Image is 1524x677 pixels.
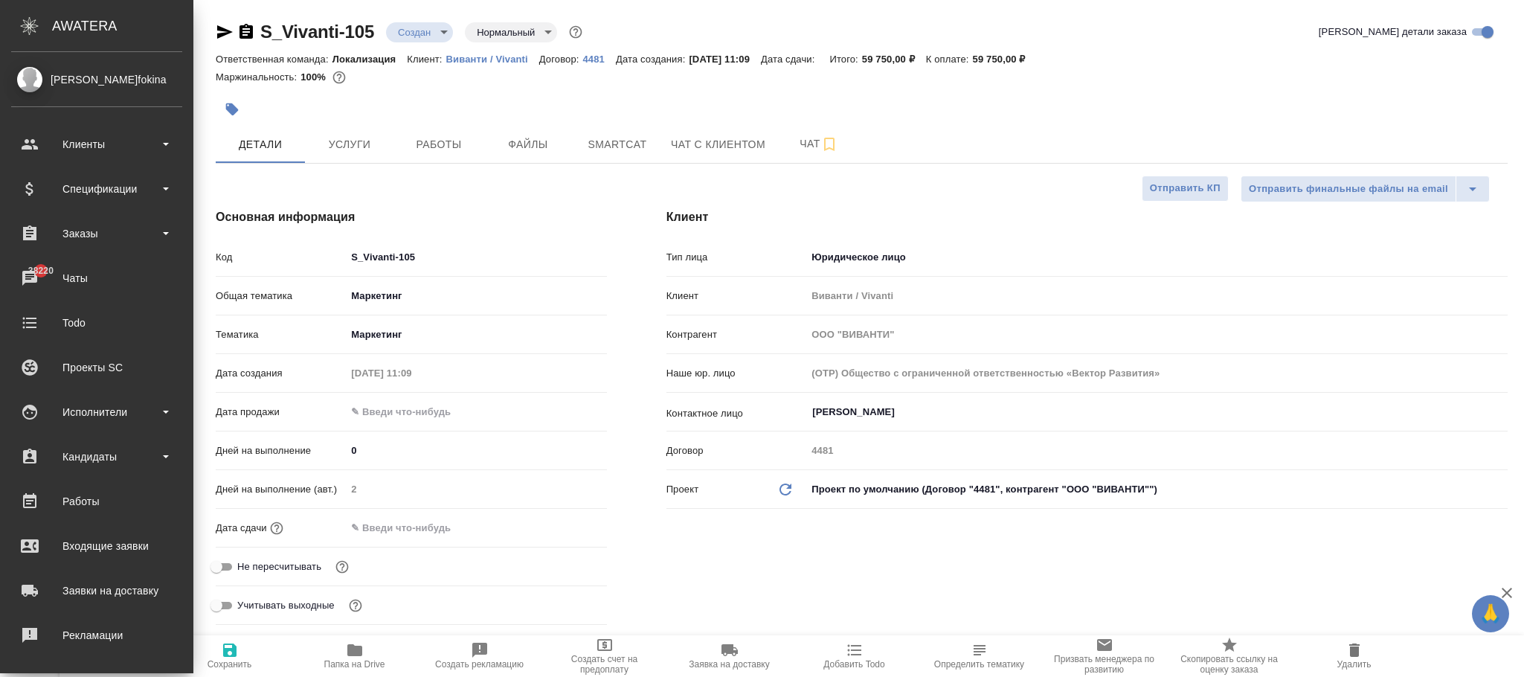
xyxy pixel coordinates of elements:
[934,659,1024,670] span: Определить тематику
[446,52,539,65] a: Виванти / Vivanti
[324,659,385,670] span: Папка на Drive
[1051,654,1158,675] span: Призвать менеджера по развитию
[11,267,182,289] div: Чаты
[346,283,606,309] div: Маркетинг
[225,135,296,154] span: Детали
[435,659,524,670] span: Создать рекламацию
[806,285,1508,307] input: Пустое поле
[566,22,585,42] button: Доп статусы указывают на важность/срочность заказа
[1241,176,1456,202] button: Отправить финальные файлы на email
[973,54,1037,65] p: 59 750,00 ₽
[260,22,374,42] a: S_Vivanti-105
[208,659,252,670] span: Сохранить
[216,482,346,497] p: Дней на выполнение (авт.)
[19,263,62,278] span: 38220
[1292,635,1417,677] button: Удалить
[216,366,346,381] p: Дата создания
[11,490,182,513] div: Работы
[216,443,346,458] p: Дней на выполнение
[346,596,365,615] button: Выбери, если сб и вс нужно считать рабочими днями для выполнения заказа.
[666,208,1508,226] h4: Клиент
[1499,411,1502,414] button: Open
[237,559,321,574] span: Не пересчитывать
[783,135,855,153] span: Чат
[52,11,193,41] div: AWATERA
[329,68,349,87] button: 0.00 RUB;
[666,406,807,421] p: Контактное лицо
[216,521,267,536] p: Дата сдачи
[216,250,346,265] p: Код
[917,635,1042,677] button: Определить тематику
[666,327,807,342] p: Контрагент
[1241,176,1490,202] div: split button
[761,54,818,65] p: Дата сдачи:
[666,443,807,458] p: Договор
[300,71,329,83] p: 100%
[11,178,182,200] div: Спецификации
[417,635,542,677] button: Создать рекламацию
[346,440,606,461] input: ✎ Введи что-нибудь
[1472,595,1509,632] button: 🙏
[666,482,699,497] p: Проект
[1142,176,1229,202] button: Отправить КП
[11,624,182,646] div: Рекламации
[820,135,838,153] svg: Подписаться
[216,289,346,304] p: Общая тематика
[216,54,332,65] p: Ответственная команда:
[267,519,286,538] button: Если добавить услуги и заполнить их объемом, то дата рассчитается автоматически
[667,635,792,677] button: Заявка на доставку
[689,659,769,670] span: Заявка на доставку
[465,22,557,42] div: Создан
[829,54,861,65] p: Итого:
[542,635,667,677] button: Создать счет на предоплату
[11,312,182,334] div: Todo
[314,135,385,154] span: Услуги
[11,71,182,88] div: [PERSON_NAME]fokina
[216,405,346,420] p: Дата продажи
[616,54,689,65] p: Дата создания:
[4,260,190,297] a: 38220Чаты
[167,635,292,677] button: Сохранить
[11,446,182,468] div: Кандидаты
[582,54,615,65] p: 4481
[393,26,435,39] button: Создан
[4,527,190,565] a: Входящие заявки
[346,401,476,423] input: ✎ Введи что-нибудь
[806,362,1508,384] input: Пустое поле
[4,572,190,609] a: Заявки на доставку
[346,478,606,500] input: Пустое поле
[11,133,182,155] div: Клиенты
[403,135,475,154] span: Работы
[823,659,884,670] span: Добавить Todo
[862,54,926,65] p: 59 750,00 ₽
[216,71,300,83] p: Маржинальность:
[472,26,539,39] button: Нормальный
[386,22,453,42] div: Создан
[4,617,190,654] a: Рекламации
[216,23,234,41] button: Скопировать ссылку для ЯМессенджера
[582,135,653,154] span: Smartcat
[1319,25,1467,39] span: [PERSON_NAME] детали заказа
[1337,659,1372,670] span: Удалить
[492,135,564,154] span: Файлы
[407,54,446,65] p: Клиент:
[11,356,182,379] div: Проекты SC
[11,535,182,557] div: Входящие заявки
[332,557,352,577] button: Включи, если не хочешь, чтобы указанная дата сдачи изменилась после переставления заказа в 'Подтв...
[346,322,606,347] div: Маркетинг
[1042,635,1167,677] button: Призвать менеджера по развитию
[666,250,807,265] p: Тип лица
[926,54,973,65] p: К оплате:
[292,635,417,677] button: Папка на Drive
[332,54,408,65] p: Локализация
[689,54,761,65] p: [DATE] 11:09
[11,401,182,423] div: Исполнители
[1150,180,1221,197] span: Отправить КП
[346,362,476,384] input: Пустое поле
[4,349,190,386] a: Проекты SC
[806,477,1508,502] div: Проект по умолчанию (Договор "4481", контрагент "ООО "ВИВАНТИ"")
[582,52,615,65] a: 4481
[446,54,539,65] p: Виванти / Vivanti
[216,93,248,126] button: Добавить тэг
[539,54,583,65] p: Договор:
